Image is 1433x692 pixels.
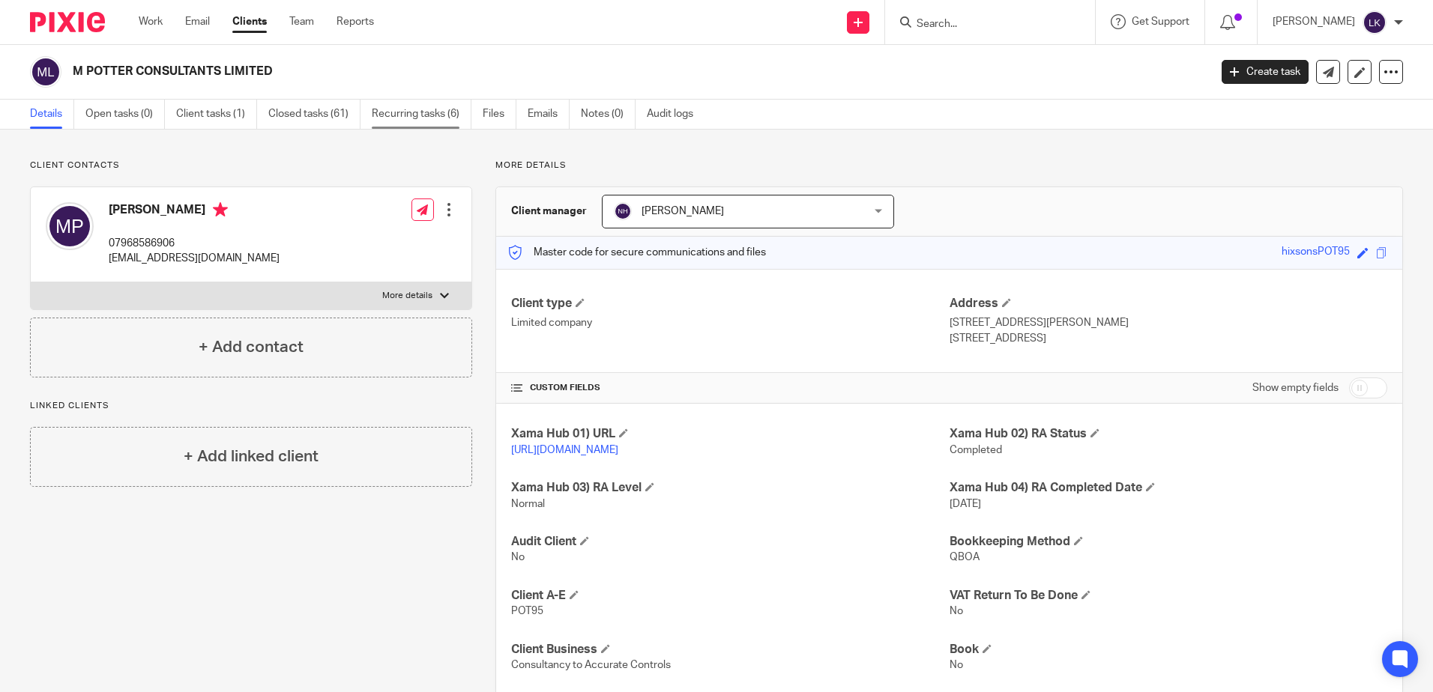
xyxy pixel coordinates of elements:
span: No [950,606,963,616]
h4: + Add contact [199,336,304,359]
h4: + Add linked client [184,445,319,468]
img: svg%3E [30,56,61,88]
p: [STREET_ADDRESS] [950,331,1387,346]
h4: Xama Hub 01) URL [511,426,949,442]
h4: Xama Hub 03) RA Level [511,480,949,496]
a: Reports [337,14,374,29]
h4: Xama Hub 04) RA Completed Date [950,480,1387,496]
span: QBOA [950,552,980,562]
input: Search [915,18,1050,31]
a: Recurring tasks (6) [372,100,471,129]
span: No [950,660,963,670]
span: POT95 [511,606,543,616]
p: [EMAIL_ADDRESS][DOMAIN_NAME] [109,251,280,266]
a: Team [289,14,314,29]
p: More details [495,160,1403,172]
a: Notes (0) [581,100,636,129]
a: Files [483,100,516,129]
h4: CUSTOM FIELDS [511,382,949,394]
a: Audit logs [647,100,705,129]
p: Client contacts [30,160,472,172]
p: [PERSON_NAME] [1273,14,1355,29]
a: [URL][DOMAIN_NAME] [511,445,618,455]
a: Client tasks (1) [176,100,257,129]
h4: Audit Client [511,534,949,550]
span: [PERSON_NAME] [642,206,724,216]
a: Clients [232,14,267,29]
span: No [511,552,525,562]
span: Consultancy to Accurate Controls [511,660,671,670]
h4: Client type [511,296,949,312]
h4: Bookkeeping Method [950,534,1387,550]
img: svg%3E [1363,10,1387,34]
a: Closed tasks (61) [268,100,360,129]
a: Work [139,14,163,29]
p: Limited company [511,315,949,330]
span: Get Support [1132,16,1189,27]
a: Emails [528,100,570,129]
img: svg%3E [46,202,94,250]
img: Pixie [30,12,105,32]
a: Details [30,100,74,129]
i: Primary [213,202,228,217]
h4: VAT Return To Be Done [950,588,1387,604]
h4: [PERSON_NAME] [109,202,280,221]
h4: Client A-E [511,588,949,604]
p: [STREET_ADDRESS][PERSON_NAME] [950,315,1387,330]
p: More details [382,290,432,302]
h4: Book [950,642,1387,658]
a: Create task [1222,60,1309,84]
span: Completed [950,445,1002,455]
img: svg%3E [614,202,632,220]
span: Normal [511,499,545,509]
p: 07968586906 [109,236,280,251]
span: [DATE] [950,499,981,509]
p: Linked clients [30,400,472,412]
a: Open tasks (0) [85,100,165,129]
label: Show empty fields [1252,380,1339,395]
h4: Address [950,296,1387,312]
h4: Xama Hub 02) RA Status [950,426,1387,442]
h3: Client manager [511,204,587,219]
div: hixsonsPOT95 [1282,244,1350,261]
h2: M POTTER CONSULTANTS LIMITED [73,64,974,79]
a: Email [185,14,210,29]
p: Master code for secure communications and files [507,245,766,260]
h4: Client Business [511,642,949,658]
